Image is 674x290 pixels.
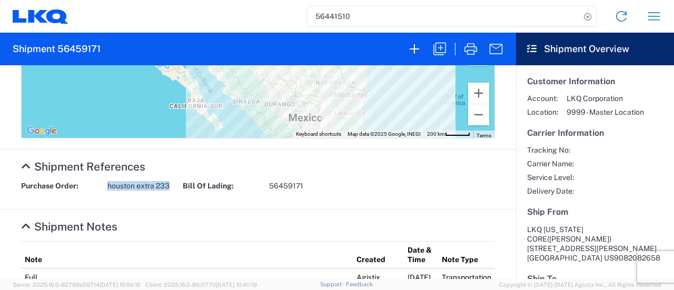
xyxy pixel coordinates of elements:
[100,282,141,288] span: [DATE] 10:56:16
[21,181,100,191] strong: Purchase Order:
[21,160,145,173] a: Hide Details
[13,282,141,288] span: Server: 2025.16.0-82789e55714
[24,124,59,138] a: Open this area in Google Maps (opens a new window)
[308,6,580,26] input: Shipment, tracking or reference number
[527,207,663,217] h5: Ship From
[527,173,574,182] span: Service Level:
[527,94,558,103] span: Account:
[13,43,101,55] h2: Shipment 56459171
[516,33,674,65] header: Shipment Overview
[499,280,661,289] span: Copyright © [DATE]-[DATE] Agistix Inc., All Rights Reserved
[614,254,660,262] span: 9082082658
[269,181,303,191] span: 56459171
[567,94,644,103] span: LKQ Corporation
[567,107,644,117] span: 9999 - Master Location
[107,181,170,191] span: houston extra 233
[320,281,346,287] a: Support
[527,186,574,196] span: Delivery Date:
[427,131,445,137] span: 200 km
[468,104,489,125] button: Zoom out
[24,124,59,138] img: Google
[346,281,373,287] a: Feedback
[527,244,657,253] span: [STREET_ADDRESS][PERSON_NAME]
[145,282,257,288] span: Client: 2025.16.0-8fc0770
[527,107,558,117] span: Location:
[527,274,663,284] h5: Ship To
[21,220,117,233] a: Hide Details
[216,282,257,288] span: [DATE] 10:40:19
[527,76,663,86] h5: Customer Information
[547,235,611,243] span: ([PERSON_NAME])
[527,225,583,243] span: LKQ [US_STATE] CORE
[527,145,574,155] span: Tracking No:
[424,131,473,138] button: Map Scale: 200 km per 44 pixels
[296,131,341,138] button: Keyboard shortcuts
[348,131,421,137] span: Map data ©2025 Google, INEGI
[183,181,262,191] strong: Bill Of Lading:
[404,241,438,268] th: Date & Time
[527,128,663,138] h5: Carrier Information
[477,133,491,138] a: Terms
[438,241,495,268] th: Note Type
[468,83,489,104] button: Zoom in
[21,241,353,268] th: Note
[527,225,663,263] address: [GEOGRAPHIC_DATA] US
[527,159,574,168] span: Carrier Name:
[353,241,404,268] th: Created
